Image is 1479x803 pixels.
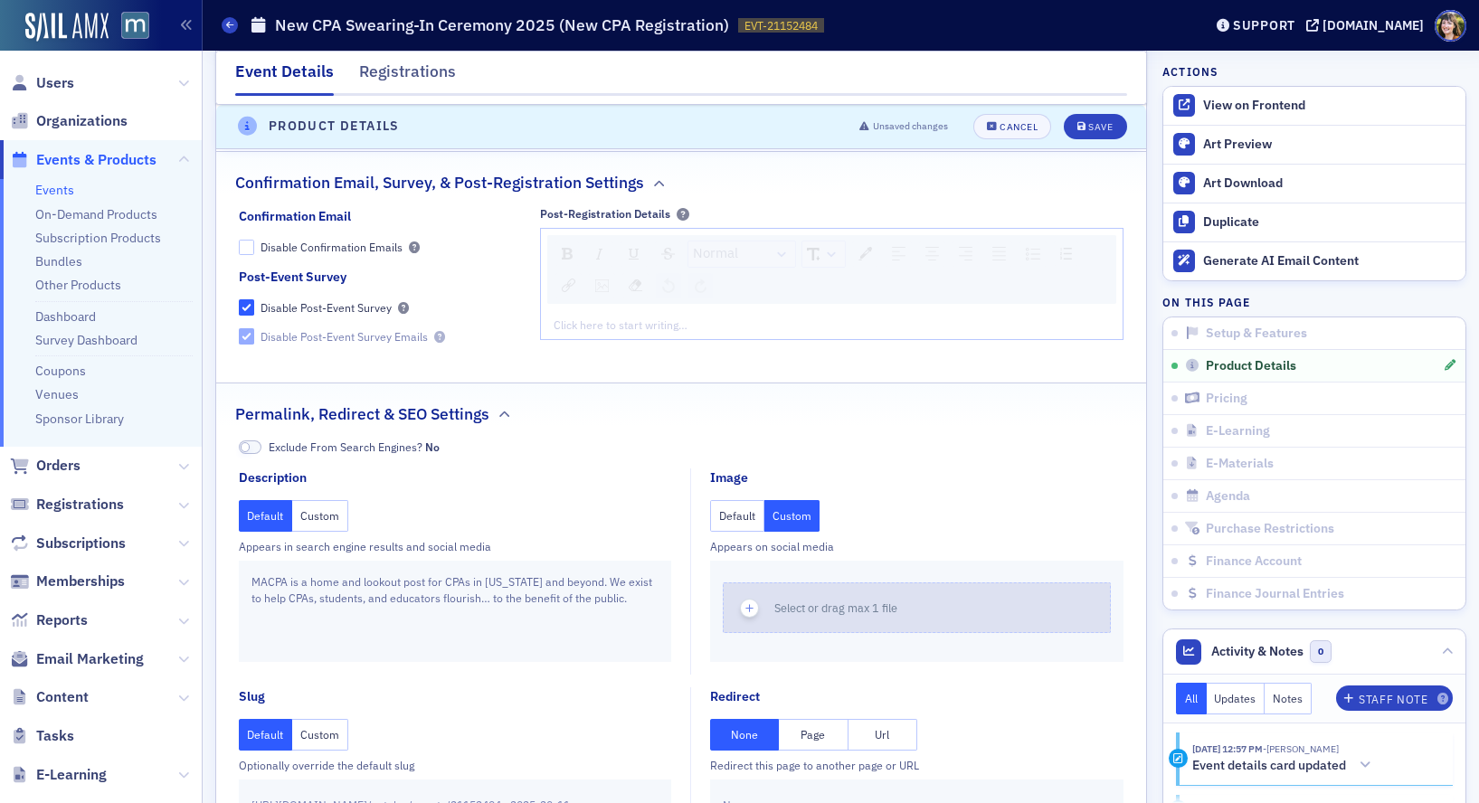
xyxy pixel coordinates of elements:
button: Save [1064,114,1126,139]
button: [DOMAIN_NAME] [1306,19,1430,32]
a: Art Download [1163,164,1465,203]
span: Orders [36,456,81,476]
a: Tasks [10,726,74,746]
div: rdw-history-control [652,273,716,298]
button: All [1176,683,1207,714]
button: Default [710,500,764,532]
div: Generate AI Email Content [1203,253,1456,269]
div: Support [1233,17,1295,33]
span: E-Learning [1206,423,1270,439]
a: Block Type [688,241,795,267]
a: Subscription Products [35,230,161,246]
a: Art Preview [1163,126,1465,164]
a: View Homepage [109,12,149,43]
div: Remove [622,273,649,298]
div: Appears in search engine results and social media [239,538,672,554]
button: Cancel [973,114,1051,139]
div: Justify [986,241,1012,267]
span: Finance Journal Entries [1206,586,1344,602]
div: Slug [239,687,265,706]
div: Disable Confirmation Emails [261,240,403,255]
span: Select or drag max 1 file [774,600,897,615]
div: Center [919,241,945,267]
span: No [425,439,440,454]
button: Duplicate [1163,203,1465,241]
button: Event details card updated [1192,756,1378,775]
a: Events [35,182,74,198]
h4: Product Details [269,117,400,136]
div: rdw-toolbar [547,235,1116,304]
div: Italic [586,241,613,267]
div: rdw-inline-control [552,241,685,268]
span: E-Learning [36,765,107,785]
span: Setup & Features [1206,326,1307,342]
div: Optionally override the default slug [239,757,672,773]
a: Organizations [10,111,128,131]
div: Redo [688,273,713,298]
h4: On this page [1162,294,1466,310]
span: Memberships [36,572,125,591]
div: Image [710,468,748,487]
span: Events & Products [36,150,156,170]
img: SailAMX [25,13,109,42]
span: Registrations [36,495,124,515]
span: Email Marketing [36,649,144,669]
div: rdw-editor [555,316,1110,333]
div: Post-Event Survey [239,268,346,287]
input: Disable Post-Event Survey [239,299,255,316]
div: Disable Post-Event Survey Emails [261,329,428,345]
div: Event Details [235,60,334,96]
a: View on Frontend [1163,87,1465,125]
a: On-Demand Products [35,206,157,222]
button: Default [239,500,293,532]
button: Url [849,719,917,751]
div: Link [555,273,582,298]
div: rdw-color-picker [849,241,882,268]
div: rdw-list-control [1016,241,1082,268]
button: Staff Note [1336,685,1453,711]
div: Art Preview [1203,137,1456,153]
span: Finance Account [1206,553,1302,570]
span: E-Materials [1206,456,1274,472]
div: rdw-textalign-control [882,241,1016,268]
h1: New CPA Swearing-In Ceremony 2025 (New CPA Registration) [275,14,729,36]
span: Reports [36,610,88,630]
button: Custom [764,500,820,532]
div: Disable Post-Event Survey [261,300,392,316]
button: None [710,719,779,751]
button: Notes [1265,683,1312,714]
input: Disable Post-Event Survey Emails [239,328,255,345]
h2: Permalink, Redirect & SEO Settings [235,402,489,426]
a: Content [10,687,89,707]
div: Description [239,468,307,487]
div: rdw-dropdown [801,241,846,268]
h4: Actions [1162,63,1218,80]
span: Agenda [1206,488,1250,505]
div: Post-Registration Details [540,207,670,221]
div: Art Download [1203,175,1456,192]
div: rdw-block-control [685,241,799,268]
a: Survey Dashboard [35,332,137,348]
a: Email Marketing [10,649,144,669]
a: Venues [35,386,79,402]
div: Underline [621,241,648,267]
div: Unordered [1019,241,1047,267]
a: Users [10,73,74,93]
div: Staff Note [1359,694,1427,704]
img: SailAMX [121,12,149,40]
div: rdw-wrapper [540,228,1123,340]
span: Profile [1435,10,1466,42]
a: Orders [10,456,81,476]
a: Font Size [802,241,845,267]
a: Subscriptions [10,534,126,553]
div: Save [1088,122,1113,132]
span: Subscriptions [36,534,126,553]
div: Right [953,241,979,267]
h2: Confirmation Email, Survey, & Post-Registration Settings [235,171,644,194]
button: Select or drag max 1 file [723,582,1111,633]
span: Activity & Notes [1211,642,1304,661]
a: Coupons [35,363,86,379]
a: Bundles [35,253,82,269]
a: Registrations [10,495,124,515]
